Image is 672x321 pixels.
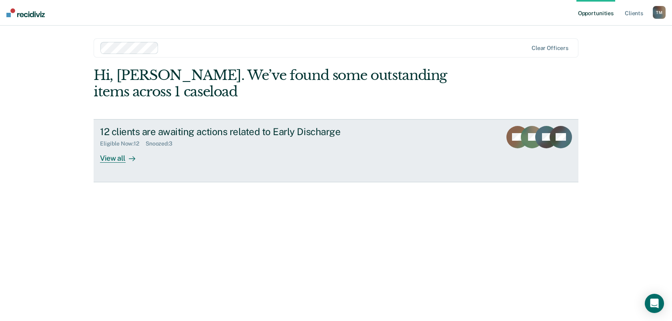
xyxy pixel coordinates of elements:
[653,6,666,19] button: TM
[100,126,381,138] div: 12 clients are awaiting actions related to Early Discharge
[100,140,146,147] div: Eligible Now : 12
[653,6,666,19] div: T M
[146,140,179,147] div: Snoozed : 3
[645,294,664,313] div: Open Intercom Messenger
[532,45,568,52] div: Clear officers
[94,67,482,100] div: Hi, [PERSON_NAME]. We’ve found some outstanding items across 1 caseload
[100,147,145,163] div: View all
[94,119,578,182] a: 12 clients are awaiting actions related to Early DischargeEligible Now:12Snoozed:3View all
[6,8,45,17] img: Recidiviz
